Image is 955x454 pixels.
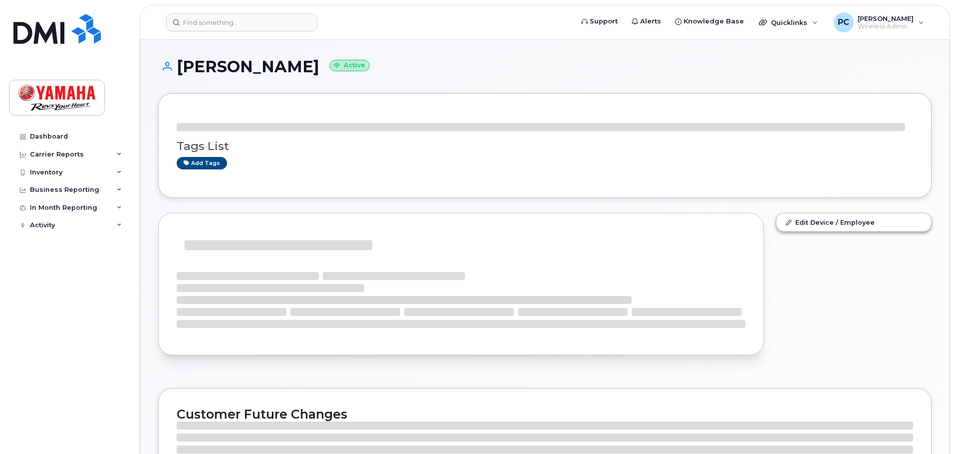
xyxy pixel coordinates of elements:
h3: Tags List [177,140,913,152]
a: Edit Device / Employee [776,213,931,231]
a: Add tags [177,157,227,169]
h1: [PERSON_NAME] [158,58,932,75]
small: Active [329,60,370,71]
h2: Customer Future Changes [177,407,913,422]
